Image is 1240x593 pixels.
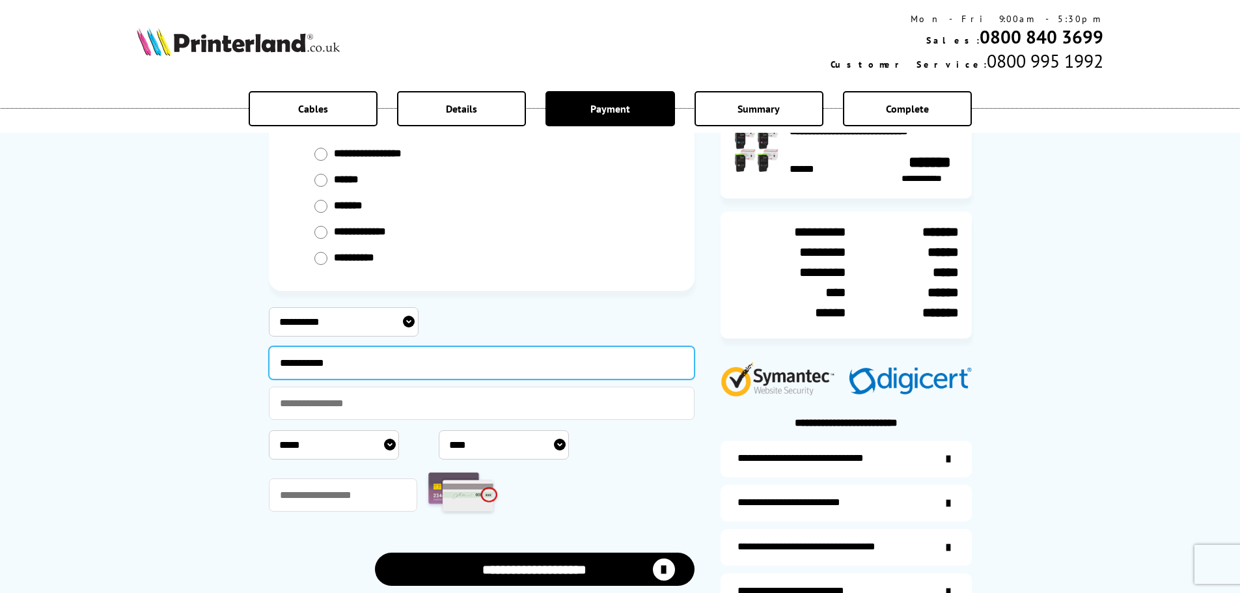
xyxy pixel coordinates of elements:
[831,13,1103,25] div: Mon - Fri 9:00am - 5:30pm
[980,25,1103,49] a: 0800 840 3699
[137,27,340,56] img: Printerland Logo
[590,102,630,115] span: Payment
[987,49,1103,73] span: 0800 995 1992
[831,59,987,70] span: Customer Service:
[926,34,980,46] span: Sales:
[721,441,972,477] a: additional-ink
[298,102,328,115] span: Cables
[737,102,780,115] span: Summary
[446,102,477,115] span: Details
[721,529,972,566] a: additional-cables
[721,485,972,521] a: items-arrive
[886,102,929,115] span: Complete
